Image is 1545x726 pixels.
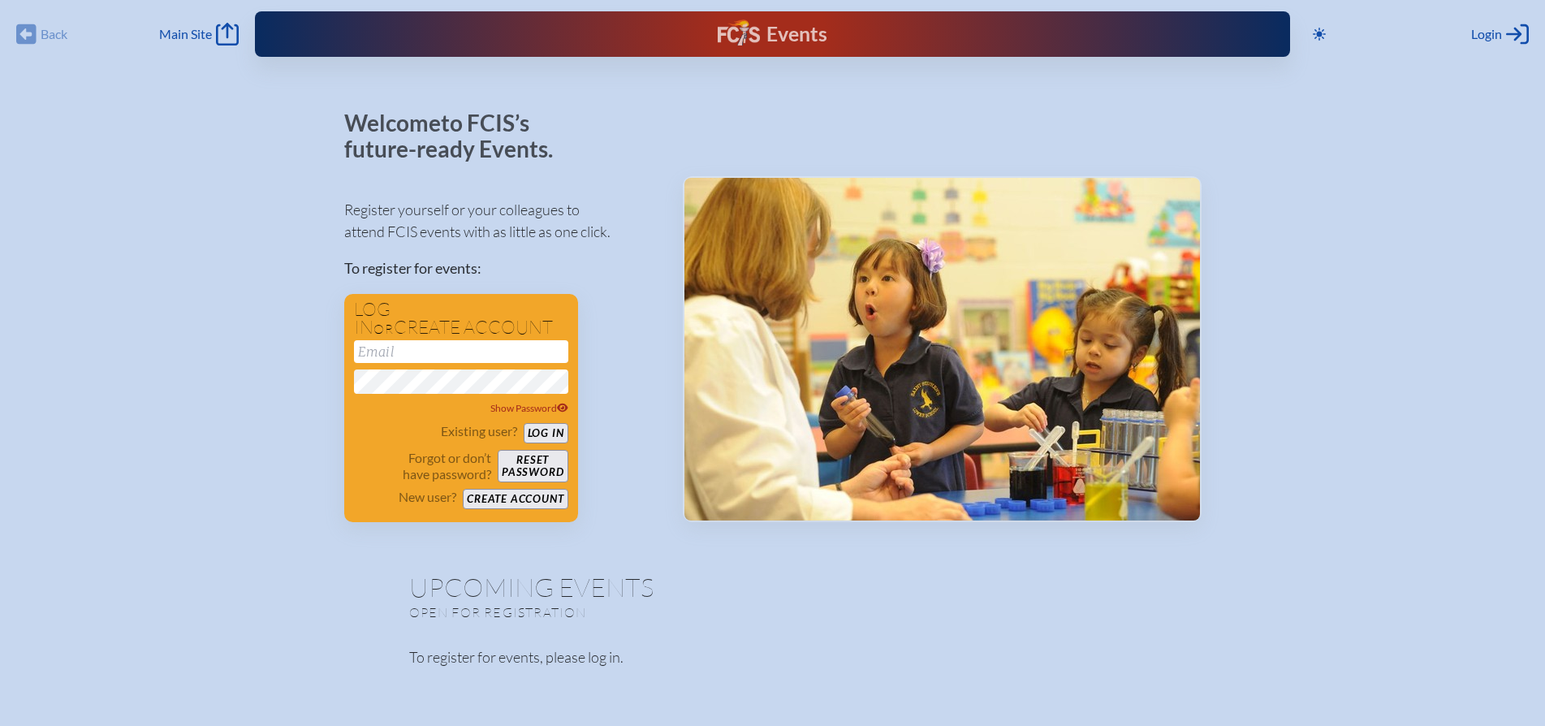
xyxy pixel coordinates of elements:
img: Events [684,178,1200,521]
button: Resetpassword [498,450,568,482]
span: Login [1471,26,1502,42]
p: To register for events, please log in. [409,646,1137,668]
span: Show Password [490,402,568,414]
p: Forgot or don’t have password? [354,450,492,482]
a: Main Site [159,23,239,45]
button: Log in [524,423,568,443]
p: Register yourself or your colleagues to attend FCIS events with as little as one click. [344,199,657,243]
span: Main Site [159,26,212,42]
div: FCIS Events — Future ready [540,19,1006,49]
p: Open for registration [409,604,838,620]
p: New user? [399,489,456,505]
p: To register for events: [344,257,657,279]
button: Create account [463,489,568,509]
input: Email [354,340,568,363]
span: or [373,321,394,337]
p: Welcome to FCIS’s future-ready Events. [344,110,572,162]
h1: Upcoming Events [409,574,1137,600]
h1: Log in create account [354,300,568,337]
p: Existing user? [441,423,517,439]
